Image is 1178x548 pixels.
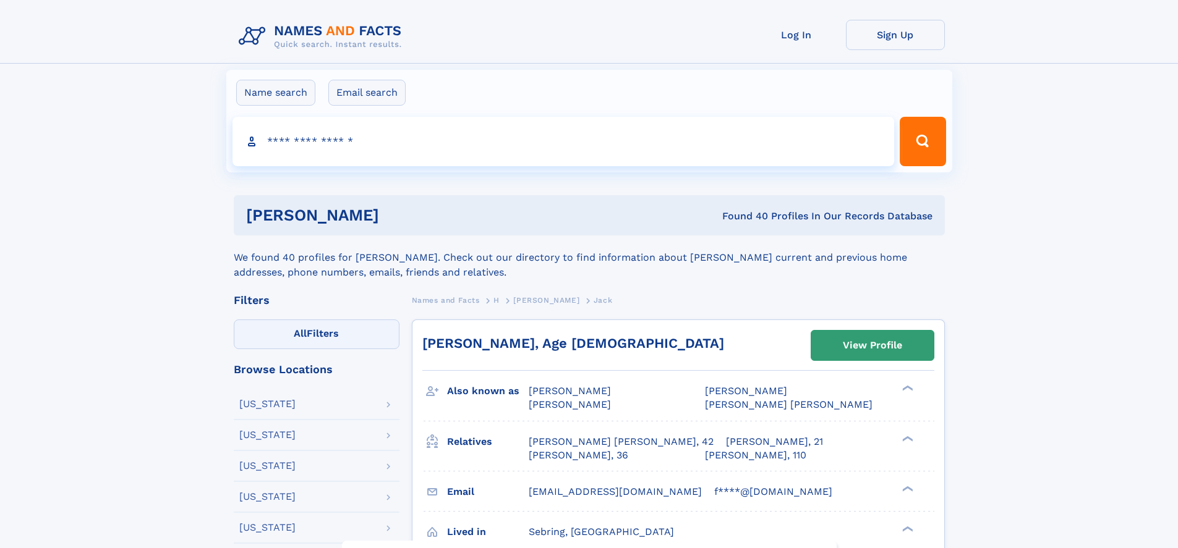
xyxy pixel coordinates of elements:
[239,523,296,533] div: [US_STATE]
[239,430,296,440] div: [US_STATE]
[447,521,529,542] h3: Lived in
[594,296,612,305] span: Jack
[328,80,406,106] label: Email search
[447,381,529,402] h3: Also known as
[529,526,674,537] span: Sebring, [GEOGRAPHIC_DATA]
[239,461,296,471] div: [US_STATE]
[234,235,945,280] div: We found 40 profiles for [PERSON_NAME]. Check out our directory to find information about [PERSON...
[236,80,315,106] label: Name search
[513,292,579,308] a: [PERSON_NAME]
[899,434,914,442] div: ❯
[705,398,873,410] span: [PERSON_NAME] [PERSON_NAME]
[233,117,895,166] input: search input
[493,296,500,305] span: H
[529,435,714,449] a: [PERSON_NAME] [PERSON_NAME], 42
[239,399,296,409] div: [US_STATE]
[246,208,551,223] h1: [PERSON_NAME]
[529,486,702,497] span: [EMAIL_ADDRESS][DOMAIN_NAME]
[899,525,914,533] div: ❯
[234,319,399,349] label: Filters
[747,20,846,50] a: Log In
[726,435,823,449] a: [PERSON_NAME], 21
[447,431,529,452] h3: Relatives
[513,296,579,305] span: [PERSON_NAME]
[234,364,399,375] div: Browse Locations
[900,117,945,166] button: Search Button
[239,492,296,502] div: [US_STATE]
[529,385,611,397] span: [PERSON_NAME]
[493,292,500,308] a: H
[529,398,611,410] span: [PERSON_NAME]
[529,449,628,462] a: [PERSON_NAME], 36
[234,20,412,53] img: Logo Names and Facts
[705,385,787,397] span: [PERSON_NAME]
[412,292,480,308] a: Names and Facts
[811,331,934,360] a: View Profile
[422,335,724,351] a: [PERSON_NAME], Age [DEMOGRAPHIC_DATA]
[846,20,945,50] a: Sign Up
[447,481,529,502] h3: Email
[234,295,399,306] div: Filters
[550,209,933,223] div: Found 40 Profiles In Our Records Database
[899,384,914,392] div: ❯
[705,449,806,462] a: [PERSON_NAME], 110
[843,331,902,360] div: View Profile
[899,484,914,492] div: ❯
[294,327,307,339] span: All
